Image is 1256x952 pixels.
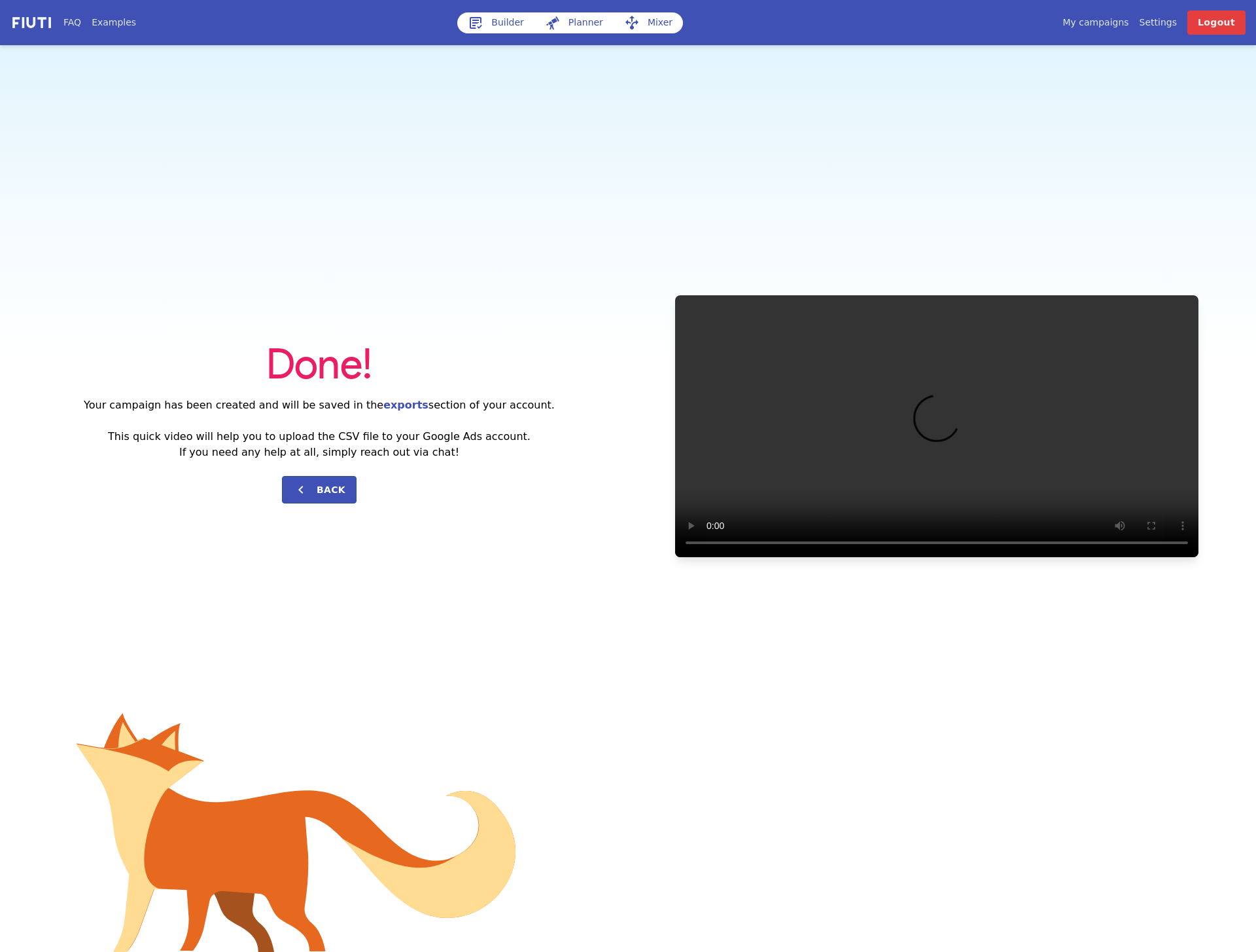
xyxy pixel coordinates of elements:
img: f731f27.png [10,15,53,30]
span: Done! [266,345,372,387]
a: My campaigns [1062,16,1128,29]
a: Mixer [614,12,683,33]
video: Your browser does not support HTML5 video. [675,295,1198,557]
a: Planner [534,12,614,33]
a: FAQ [63,16,81,29]
button: Back [282,476,357,503]
a: Examples [92,16,136,29]
a: Settings [1140,16,1177,29]
h2: Your campaign has been created and will be saved in the section of your account. This quick video... [10,397,628,460]
a: Builder [457,12,534,33]
a: Logout [1187,10,1246,35]
a: exports [383,399,428,411]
